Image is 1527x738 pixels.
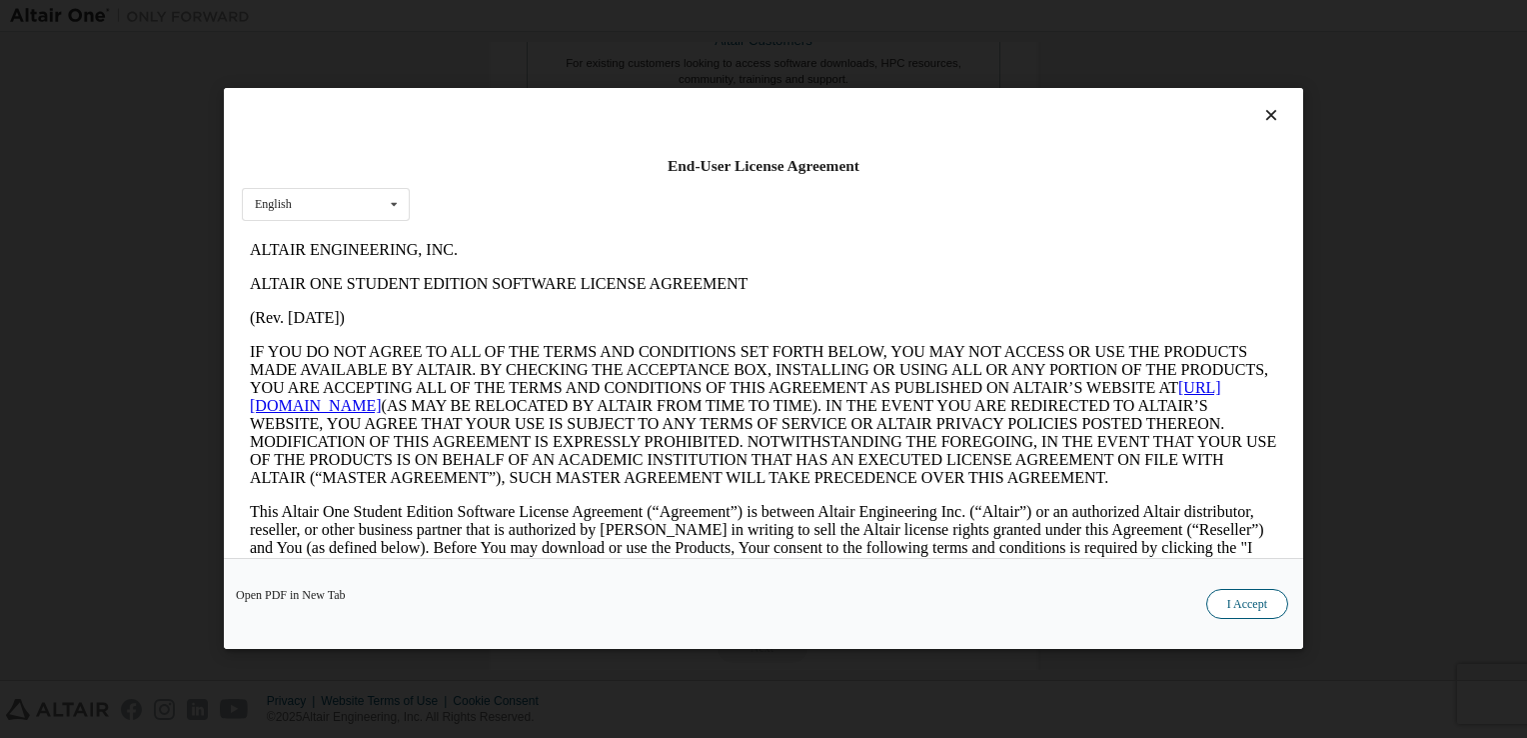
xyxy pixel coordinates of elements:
[8,42,1035,60] p: ALTAIR ONE STUDENT EDITION SOFTWARE LICENSE AGREEMENT
[236,590,346,602] a: Open PDF in New Tab
[255,199,292,211] div: English
[8,76,1035,94] p: (Rev. [DATE])
[1206,590,1288,620] button: I Accept
[8,8,1035,26] p: ALTAIR ENGINEERING, INC.
[8,146,979,181] a: [URL][DOMAIN_NAME]
[8,270,1035,360] p: This Altair One Student Edition Software License Agreement (“Agreement”) is between Altair Engine...
[242,156,1285,176] div: End-User License Agreement
[8,110,1035,254] p: IF YOU DO NOT AGREE TO ALL OF THE TERMS AND CONDITIONS SET FORTH BELOW, YOU MAY NOT ACCESS OR USE...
